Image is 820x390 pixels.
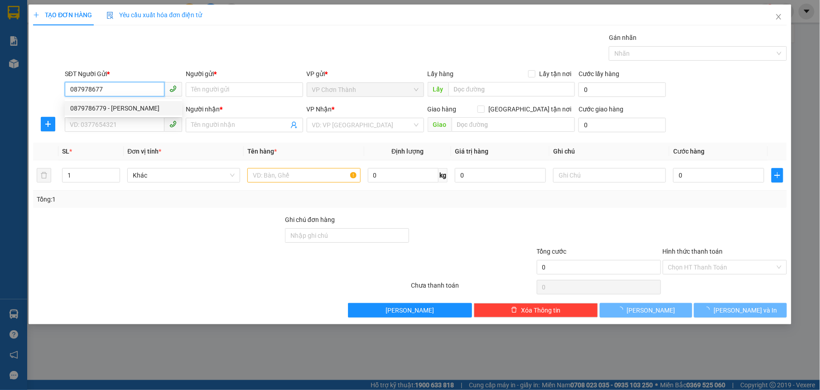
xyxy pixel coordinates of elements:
div: Người nhận [186,104,303,114]
input: Dọc đường [452,117,575,132]
button: Close [766,5,791,30]
span: Giao [428,117,452,132]
span: Khác [133,169,235,182]
div: Người gửi [186,69,303,79]
span: Lấy [428,82,449,96]
span: Xóa Thông tin [521,305,560,315]
label: Cước lấy hàng [579,70,619,77]
div: VP gửi [307,69,424,79]
button: plus [41,117,55,131]
img: icon [106,12,114,19]
span: Đơn vị tính [127,148,161,155]
span: Tên hàng [247,148,277,155]
input: 0 [455,168,546,183]
span: Định lượng [391,148,424,155]
span: plus [33,12,39,18]
span: [PERSON_NAME] [386,305,434,315]
button: delete [37,168,51,183]
button: deleteXóa Thông tin [474,303,598,318]
label: Ghi chú đơn hàng [285,216,335,223]
input: Ghi Chú [553,168,666,183]
button: [PERSON_NAME] và In [694,303,786,318]
span: plus [772,172,783,179]
span: Giá trị hàng [455,148,488,155]
span: delete [511,307,517,314]
span: phone [169,120,177,128]
li: [PERSON_NAME][GEOGRAPHIC_DATA] [5,5,131,53]
span: plus [41,120,55,128]
input: VD: Bàn, Ghế [247,168,360,183]
span: SL [62,148,69,155]
span: VP Nhận [307,106,332,113]
span: TẠO ĐƠN HÀNG [33,11,92,19]
span: close [775,13,782,20]
label: Gán nhãn [609,34,637,41]
div: SĐT Người Gửi [65,69,182,79]
span: loading [704,307,714,313]
span: Tổng cước [537,248,567,255]
li: VP VP Chơn Thành [5,64,63,74]
button: plus [772,168,783,183]
div: Chưa thanh toán [410,280,536,296]
th: Ghi chú [550,143,670,160]
button: [PERSON_NAME] [348,303,472,318]
span: Lấy tận nơi [535,69,575,79]
span: phone [169,85,177,92]
button: [PERSON_NAME] [600,303,692,318]
div: 0879786779 - ngọc [65,101,182,116]
input: Ghi chú đơn hàng [285,228,409,243]
span: user-add [290,121,298,129]
span: [GEOGRAPHIC_DATA] tận nơi [485,104,575,114]
span: Giao hàng [428,106,457,113]
span: kg [439,168,448,183]
span: Lấy hàng [428,70,454,77]
span: [PERSON_NAME] và In [714,305,777,315]
div: Tổng: 1 [37,194,317,204]
input: Dọc đường [449,82,575,96]
span: VP Chơn Thành [312,83,419,96]
input: Cước giao hàng [579,118,666,132]
div: 0879786779 - [PERSON_NAME] [70,103,177,113]
span: Cước hàng [673,148,704,155]
span: loading [617,307,627,313]
span: Yêu cầu xuất hóa đơn điện tử [106,11,202,19]
input: Cước lấy hàng [579,82,666,97]
label: Cước giao hàng [579,106,623,113]
label: Hình thức thanh toán [663,248,723,255]
li: VP VP Bình Triệu [63,64,121,74]
span: [PERSON_NAME] [627,305,675,315]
